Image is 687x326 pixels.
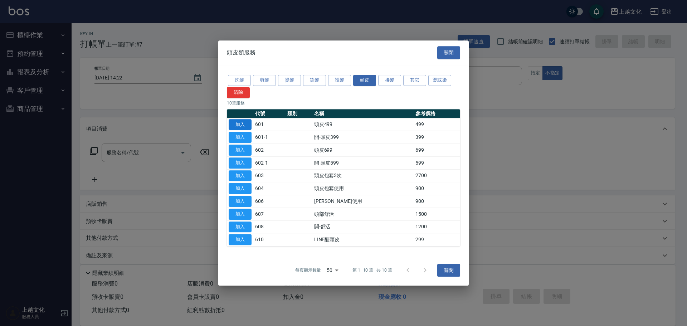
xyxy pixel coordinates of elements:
[414,156,460,169] td: 599
[253,208,286,220] td: 607
[286,109,312,118] th: 類別
[229,196,252,207] button: 加入
[437,264,460,277] button: 關閉
[227,100,460,106] p: 10 筆服務
[229,183,252,194] button: 加入
[414,144,460,157] td: 699
[414,233,460,246] td: 299
[229,145,252,156] button: 加入
[253,131,286,144] td: 601-1
[295,267,321,273] p: 每頁顯示數量
[253,233,286,246] td: 610
[437,46,460,59] button: 關閉
[414,208,460,220] td: 1500
[312,131,414,144] td: 開-頭皮399
[278,75,301,86] button: 燙髮
[253,118,286,131] td: 601
[229,170,252,181] button: 加入
[229,222,252,233] button: 加入
[414,220,460,233] td: 1200
[414,118,460,131] td: 499
[324,261,341,280] div: 50
[312,195,414,208] td: [PERSON_NAME]使用
[312,208,414,220] td: 頭部舒活
[253,75,276,86] button: 剪髮
[414,109,460,118] th: 參考價格
[312,109,414,118] th: 名稱
[414,195,460,208] td: 900
[312,233,414,246] td: LINE酷頭皮
[229,209,252,220] button: 加入
[253,195,286,208] td: 606
[227,49,255,56] span: 頭皮類服務
[303,75,326,86] button: 染髮
[253,169,286,182] td: 603
[428,75,451,86] button: 燙或染
[353,75,376,86] button: 頭皮
[229,157,252,169] button: 加入
[414,169,460,182] td: 2700
[253,182,286,195] td: 604
[403,75,426,86] button: 其它
[378,75,401,86] button: 接髮
[229,234,252,245] button: 加入
[312,144,414,157] td: 頭皮699
[312,156,414,169] td: 開-頭皮599
[229,132,252,143] button: 加入
[352,267,392,273] p: 第 1–10 筆 共 10 筆
[414,182,460,195] td: 900
[414,131,460,144] td: 399
[229,119,252,130] button: 加入
[312,169,414,182] td: 頭皮包套3次
[253,109,286,118] th: 代號
[253,220,286,233] td: 608
[227,87,250,98] button: 清除
[328,75,351,86] button: 護髮
[312,118,414,131] td: 頭皮499
[253,156,286,169] td: 602-1
[228,75,251,86] button: 洗髮
[312,220,414,233] td: 開-舒活
[253,144,286,157] td: 602
[312,182,414,195] td: 頭皮包套使用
